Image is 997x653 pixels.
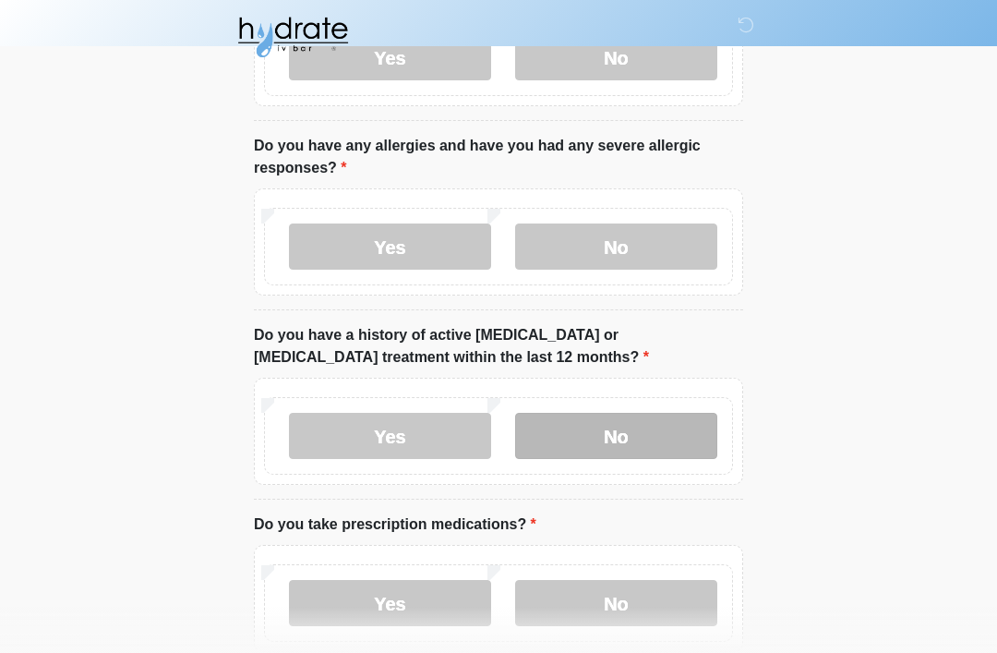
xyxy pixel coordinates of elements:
label: Do you take prescription medications? [254,514,536,536]
label: Yes [289,580,491,626]
label: No [515,224,717,270]
label: No [515,580,717,626]
label: Yes [289,224,491,270]
label: Do you have any allergies and have you had any severe allergic responses? [254,135,743,179]
label: No [515,413,717,459]
label: Yes [289,413,491,459]
label: Do you have a history of active [MEDICAL_DATA] or [MEDICAL_DATA] treatment within the last 12 mon... [254,324,743,369]
img: Hydrate IV Bar - Fort Collins Logo [235,14,350,60]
